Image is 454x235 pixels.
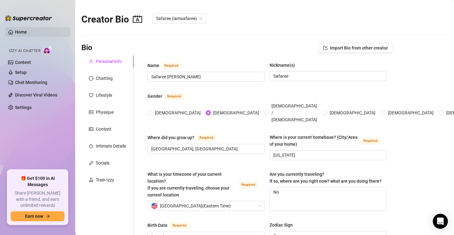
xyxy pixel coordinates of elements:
[147,222,196,229] label: Birth Date
[327,109,378,116] span: [DEMOGRAPHIC_DATA]
[43,45,53,55] img: AI Chatter
[147,172,230,197] span: What is your timezone of your current location? If you are currently traveling, choose your curre...
[147,62,188,69] label: Name
[96,75,113,82] div: Chatting
[270,222,297,228] label: Zodiac Sign
[330,45,388,50] span: Import Bio from other creator
[25,214,43,219] span: Earn now
[133,14,142,24] span: contacts
[211,109,261,116] span: [DEMOGRAPHIC_DATA]
[5,15,52,21] img: logo-BBDzfeDw.svg
[15,80,47,85] a: Chat Monitoring
[89,127,93,131] span: picture
[239,181,258,188] span: Required
[151,145,260,152] input: Where did you grow up?
[273,73,382,80] input: Nickname(s)
[89,161,93,165] span: link
[81,13,142,25] h2: Creator Bio
[156,14,203,23] span: Safaree (iamsafaree)
[199,17,203,20] span: team
[270,222,293,228] div: Zodiac Sign
[151,73,260,80] input: Name
[89,110,93,114] span: idcard
[165,93,183,100] span: Required
[147,134,223,141] label: Where did you grow up?
[81,43,92,53] h3: Bio
[15,92,57,97] a: Discover Viral Videos
[96,92,112,99] div: Lifestyle
[269,102,320,123] span: [DEMOGRAPHIC_DATA] / [DEMOGRAPHIC_DATA]
[9,48,40,54] span: Izzy AI Chatter
[15,29,27,34] a: Home
[170,222,189,229] span: Required
[270,134,359,148] div: Where is your current homebase? (City/Area of your home)
[152,109,203,116] span: [DEMOGRAPHIC_DATA]
[385,109,436,116] span: [DEMOGRAPHIC_DATA]
[46,214,50,218] span: arrow-right
[96,58,122,65] div: Personal Info
[15,60,31,65] a: Content
[270,187,386,211] textarea: No
[96,159,110,166] div: Socials
[11,175,64,188] span: 🎁 Get $100 in AI Messages
[433,214,448,229] div: Open Intercom Messenger
[147,92,190,100] label: Gender
[318,43,393,53] button: Import Bio from other creator
[11,211,64,221] button: Earn nowarrow-right
[270,62,299,69] label: Nickname(s)
[89,178,93,182] span: experiment
[197,134,216,141] span: Required
[89,144,93,148] span: fire
[160,201,231,211] span: [GEOGRAPHIC_DATA] ( Eastern Time )
[96,109,114,116] div: Physique
[147,222,168,229] div: Birth Date
[270,172,382,184] span: Are you currently traveling? If so, where are you right now? what are you doing there?
[15,70,27,75] a: Setup
[89,59,93,64] span: user
[270,62,295,69] div: Nickname(s)
[361,138,380,144] span: Required
[96,176,114,183] div: Train Izzy
[89,93,93,97] span: heart
[270,134,387,148] label: Where is your current homebase? (City/Area of your home)
[151,203,157,209] img: us
[15,105,32,110] a: Settings
[96,143,126,149] div: Intimate Details
[11,190,64,209] span: Share [PERSON_NAME] with a friend, and earn unlimited rewards
[147,93,162,100] div: Gender
[162,62,181,69] span: Required
[96,126,111,133] div: Content
[273,152,382,159] input: Where is your current homebase? (City/Area of your home)
[147,62,159,69] div: Name
[147,134,194,141] div: Where did you grow up?
[89,76,93,81] span: message
[323,46,328,50] span: import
